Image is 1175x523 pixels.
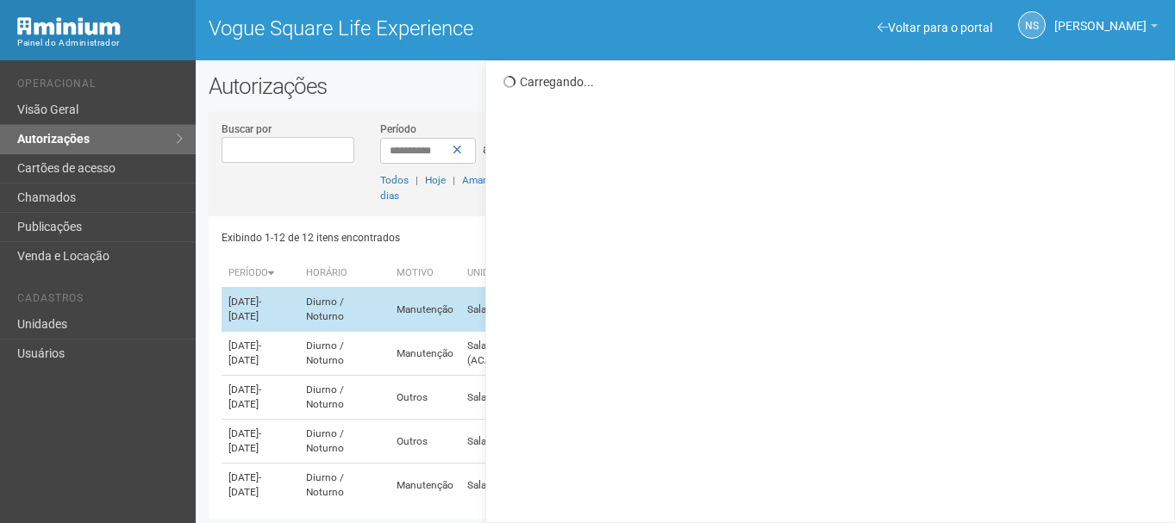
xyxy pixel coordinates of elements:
[299,332,390,376] td: Diurno / Noturno
[390,332,460,376] td: Manutenção
[460,464,574,507] td: Sala/474
[222,121,272,137] label: Buscar por
[299,376,390,420] td: Diurno / Noturno
[222,376,299,420] td: [DATE]
[222,332,299,376] td: [DATE]
[222,259,299,288] th: Período
[222,464,299,507] td: [DATE]
[460,376,574,420] td: Sala/551
[462,174,500,186] a: Amanhã
[878,21,992,34] a: Voltar para o portal
[17,78,183,96] li: Operacional
[1054,22,1158,35] a: [PERSON_NAME]
[390,464,460,507] td: Manutenção
[299,420,390,464] td: Diurno / Noturno
[390,376,460,420] td: Outros
[299,464,390,507] td: Diurno / Noturno
[453,174,455,186] span: |
[390,420,460,464] td: Outros
[222,420,299,464] td: [DATE]
[299,259,390,288] th: Horário
[503,74,1161,90] div: Carregando...
[460,332,574,376] td: Sala/290 (ACADEMIA)
[209,17,672,40] h1: Vogue Square Life Experience
[17,292,183,310] li: Cadastros
[209,73,1162,99] h2: Autorizações
[460,288,574,332] td: Sala/474
[483,142,490,156] span: a
[222,288,299,332] td: [DATE]
[460,420,574,464] td: Sala/474
[460,259,574,288] th: Unidade
[416,174,418,186] span: |
[425,174,446,186] a: Hoje
[380,121,416,137] label: Período
[299,288,390,332] td: Diurno / Noturno
[1054,3,1147,33] span: Nicolle Silva
[380,174,409,186] a: Todos
[222,225,687,251] div: Exibindo 1-12 de 12 itens encontrados
[17,35,183,51] div: Painel do Administrador
[390,259,460,288] th: Motivo
[390,288,460,332] td: Manutenção
[17,17,121,35] img: Minium
[1018,11,1046,39] a: NS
